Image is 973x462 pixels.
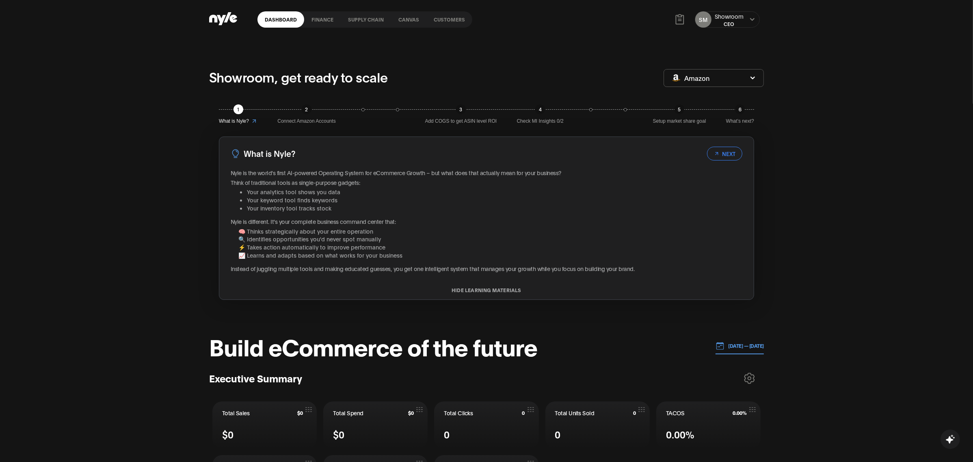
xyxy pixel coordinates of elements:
span: Total Units Sold [555,409,595,417]
div: 2 [302,104,311,114]
div: CEO [715,20,744,27]
a: finance [304,11,341,28]
button: NEXT [707,147,742,161]
span: Total Sales [222,409,250,417]
img: LightBulb [231,149,240,158]
span: Check MI Insights 0/2 [517,117,564,125]
span: Total Spend [333,409,363,417]
li: Your keyword tool finds keywords [247,196,742,204]
p: Nyle is the world's first AI-powered Operating System for eCommerce Growth – but what does that a... [231,169,742,177]
p: Showroom, get ready to scale [209,67,388,87]
a: Canvas [391,11,426,28]
div: Showroom [715,12,744,20]
img: 01.01.24 — 07.01.24 [716,341,724,350]
div: 5 [675,104,684,114]
span: Add COGS to get ASIN level ROI [425,117,497,125]
button: Total Spend$0$0 [323,401,428,449]
div: 3 [456,104,466,114]
img: Amazon [672,74,680,81]
span: TACOS [666,409,685,417]
li: Your inventory tool tracks stock [247,204,742,212]
span: What is Nyle? [219,117,249,125]
button: HIDE LEARNING MATERIALS [219,287,754,293]
button: Amazon [664,69,764,87]
span: 0.00% [733,410,747,416]
p: Instead of juggling multiple tools and making educated guesses, you get one intelligent system th... [231,265,742,273]
span: 0 [522,410,525,416]
p: [DATE] — [DATE] [724,342,764,349]
span: $0 [222,427,234,441]
div: 6 [735,104,745,114]
p: Nyle is different. It's your complete business command center that: [231,217,742,226]
span: 0 [633,410,636,416]
a: Dashboard [257,11,304,28]
p: Think of traditional tools as single-purpose gadgets: [231,178,742,187]
button: Total Sales$0$0 [212,401,317,449]
li: 🧠 Thinks strategically about your entire operation [238,227,742,235]
li: 📈 Learns and adapts based on what works for your business [238,251,742,259]
span: $0 [297,410,303,416]
button: TACOS0.00%0.00% [656,401,761,449]
span: 0 [444,427,450,441]
span: Connect Amazon Accounts [277,117,335,125]
button: Total Clicks00 [434,401,538,449]
div: 1 [234,104,243,114]
button: SM [695,11,711,28]
span: $0 [408,410,414,416]
span: Setup market share goal [653,117,706,125]
button: [DATE] — [DATE] [716,338,764,354]
h1: Build eCommerce of the future [209,334,537,358]
span: $0 [333,427,344,441]
a: Customers [426,11,472,28]
li: 🔍 Identifies opportunities you'd never spot manually [238,235,742,243]
span: Total Clicks [444,409,473,417]
div: 4 [535,104,545,114]
button: Total Units Sold00 [545,401,650,449]
li: ⚡ Takes action automatically to improve performance [238,243,742,251]
span: 0 [555,427,561,441]
span: Amazon [684,74,709,82]
h3: Executive Summary [209,372,302,384]
a: Supply chain [341,11,391,28]
span: What’s next? [726,117,754,125]
li: Your analytics tool shows you data [247,188,742,196]
h3: What is Nyle? [244,147,295,160]
button: ShowroomCEO [715,12,744,27]
span: 0.00% [666,427,694,441]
